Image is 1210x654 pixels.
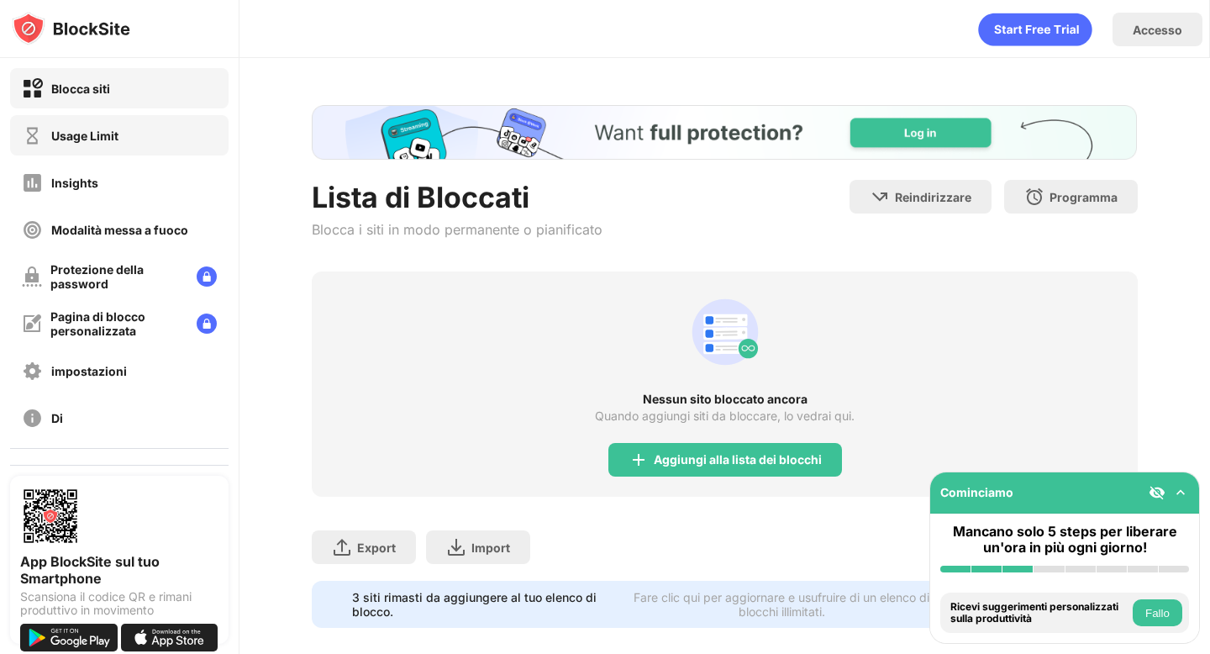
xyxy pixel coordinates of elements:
div: Reindirizzare [895,190,971,204]
div: Pagina di blocco personalizzata [50,309,183,338]
div: Protezione della password [50,262,183,291]
img: about-off.svg [22,408,43,429]
img: insights-off.svg [22,172,43,193]
img: eye-not-visible.svg [1149,484,1165,501]
div: Usage Limit [51,129,118,143]
img: time-usage-off.svg [22,125,43,146]
div: Quando aggiungi siti da bloccare, lo vedrai qui. [595,409,855,423]
div: Cominciamo [940,485,1013,499]
div: Fare clic qui per aggiornare e usufruire di un elenco di blocchi illimitati. [614,590,950,619]
div: Insights [51,176,98,190]
div: Scansiona il codice QR e rimani produttivo in movimento [20,590,218,617]
img: password-protection-off.svg [22,266,42,287]
div: Modalità messa a fuoco [51,223,188,237]
div: 3 siti rimasti da aggiungere al tuo elenco di blocco. [352,590,603,619]
img: focus-off.svg [22,219,43,240]
img: logo-blocksite.svg [12,12,130,45]
div: Programma [1050,190,1118,204]
div: animation [685,292,765,372]
div: Mancano solo 5 steps per liberare un'ora in più ogni giorno! [940,524,1189,556]
img: lock-menu.svg [197,266,217,287]
div: App BlockSite sul tuo Smartphone [20,553,218,587]
button: Fallo [1133,599,1182,626]
div: Ricevi suggerimenti personalizzati sulla produttività [950,601,1128,625]
div: Nessun sito bloccato ancora [312,393,1137,406]
img: options-page-qr-code.png [20,486,81,546]
img: block-on.svg [22,78,43,99]
img: download-on-the-app-store.svg [121,624,218,651]
img: omni-setup-toggle.svg [1172,484,1189,501]
div: Blocca siti [51,82,110,96]
img: customize-block-page-off.svg [22,314,42,334]
div: Blocca i siti in modo permanente o pianificato [312,221,602,238]
div: impostazioni [51,364,127,378]
iframe: Banner [312,105,1137,160]
div: Import [471,541,510,555]
img: get-it-on-google-play.svg [20,624,118,651]
div: Di [51,411,63,425]
div: Aggiungi alla lista dei blocchi [654,453,822,467]
div: animation [978,13,1092,46]
div: Export [357,541,396,555]
div: Lista di Bloccati [312,180,602,214]
img: settings-off.svg [22,361,43,382]
div: Accesso [1133,23,1182,37]
img: lock-menu.svg [197,314,217,334]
